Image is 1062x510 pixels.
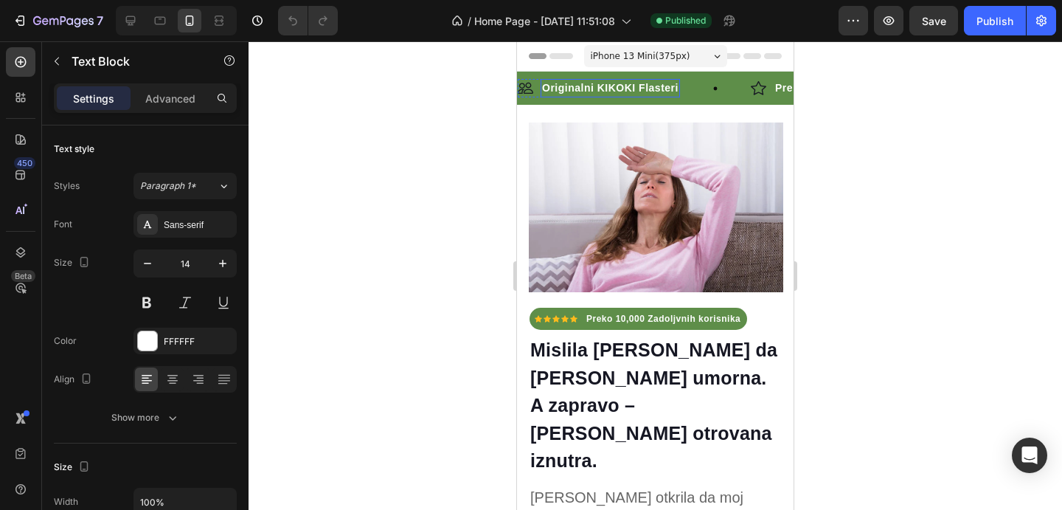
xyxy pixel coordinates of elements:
[11,270,35,282] div: Beta
[13,298,260,430] strong: Mislila [PERSON_NAME] da [PERSON_NAME] umorna. A zapravo – [PERSON_NAME] otrovana iznutra.
[909,6,958,35] button: Save
[474,13,615,29] span: Home Page - [DATE] 11:51:08
[468,13,471,29] span: /
[54,458,93,478] div: Size
[69,272,223,283] strong: Preko 10,000 Zadoljvnih korisnika
[54,179,80,193] div: Styles
[111,410,180,425] div: Show more
[12,81,266,251] img: gempages_580184976394290164-d908d5de-8909-464b-b2e7-20ccf9f14345.webp
[164,335,233,348] div: FFFFFF
[145,91,195,106] p: Advanced
[14,157,35,169] div: 450
[517,41,794,510] iframe: Design area
[1012,438,1047,473] div: Open Intercom Messenger
[922,15,946,27] span: Save
[6,6,110,35] button: 7
[278,6,338,35] div: Undo/Redo
[73,91,114,106] p: Settings
[54,218,72,231] div: Font
[54,334,77,348] div: Color
[964,6,1026,35] button: Publish
[72,52,197,70] p: Text Block
[97,12,103,30] p: 7
[54,370,95,390] div: Align
[54,253,93,273] div: Size
[54,495,78,509] div: Width
[133,173,237,199] button: Paragraph 1*
[258,41,443,52] strong: Preko 10,000 Zadovoljnih mušterija
[665,14,706,27] span: Published
[140,179,196,193] span: Paragraph 1*
[54,142,94,156] div: Text style
[976,13,1013,29] div: Publish
[164,218,233,232] div: Sans-serif
[54,404,237,431] button: Show more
